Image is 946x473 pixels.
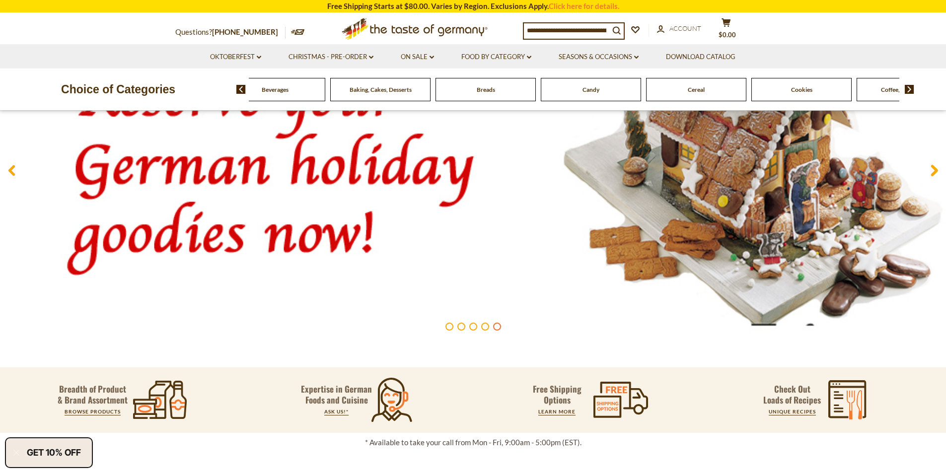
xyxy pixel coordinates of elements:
[301,384,372,405] p: Expertise in German Foods and Cuisine
[65,408,121,414] a: BROWSE PRODUCTS
[289,52,373,63] a: Christmas - PRE-ORDER
[791,86,812,93] a: Cookies
[582,86,599,93] a: Candy
[669,24,701,32] span: Account
[262,86,289,93] a: Beverages
[324,408,349,414] a: ASK US!*
[58,384,128,405] p: Breadth of Product & Brand Assortment
[212,27,278,36] a: [PHONE_NUMBER]
[881,86,933,93] a: Coffee, Cocoa & Tea
[559,52,639,63] a: Seasons & Occasions
[666,52,735,63] a: Download Catalog
[538,408,576,414] a: LEARN MORE
[712,18,741,43] button: $0.00
[657,23,701,34] a: Account
[719,31,736,39] span: $0.00
[236,85,246,94] img: previous arrow
[210,52,261,63] a: Oktoberfest
[461,52,531,63] a: Food By Category
[769,408,816,414] a: UNIQUE RECIPES
[350,86,412,93] a: Baking, Cakes, Desserts
[401,52,434,63] a: On Sale
[905,85,914,94] img: next arrow
[688,86,705,93] a: Cereal
[524,384,590,405] p: Free Shipping Options
[175,26,286,39] p: Questions?
[763,384,821,405] p: Check Out Loads of Recipes
[549,1,619,10] a: Click here for details.
[477,86,495,93] a: Breads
